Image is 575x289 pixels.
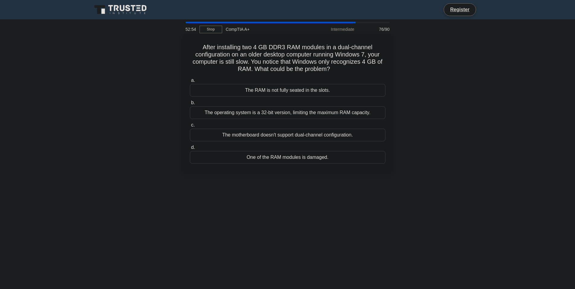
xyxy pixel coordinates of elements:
[191,100,195,105] span: b.
[191,78,195,83] span: a.
[182,23,200,35] div: 52:54
[358,23,393,35] div: 76/90
[190,106,385,119] div: The operating system is a 32-bit version, limiting the maximum RAM capacity.
[200,26,222,33] a: Stop
[305,23,358,35] div: Intermediate
[190,84,385,97] div: The RAM is not fully seated in the slots.
[222,23,305,35] div: CompTIA A+
[191,122,195,127] span: c.
[190,129,385,141] div: The motherboard doesn't support dual-channel configuration.
[191,145,195,150] span: d.
[189,43,386,73] h5: After installing two 4 GB DDR3 RAM modules in a dual-channel configuration on an older desktop co...
[446,6,473,13] a: Register
[190,151,385,164] div: One of the RAM modules is damaged.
